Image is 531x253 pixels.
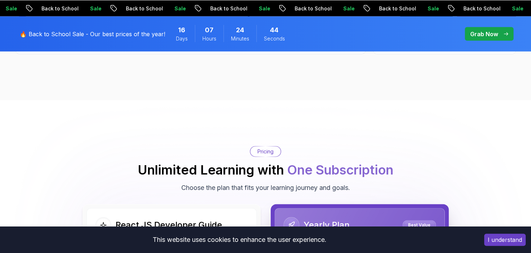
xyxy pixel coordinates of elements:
[4,5,26,12] p: Sale
[208,5,257,12] p: Back to School
[231,35,249,42] span: Minutes
[426,5,448,12] p: Sale
[176,35,188,42] span: Days
[484,234,526,246] button: Accept cookies
[264,35,285,42] span: Seconds
[205,25,213,35] span: 7 Hours
[236,25,244,35] span: 24 Minutes
[304,219,350,230] h2: Yearly Plan
[202,35,216,42] span: Hours
[178,25,185,35] span: 16 Days
[39,5,88,12] p: Back to School
[5,232,473,248] div: This website uses cookies to enhance the user experience.
[138,162,393,177] h2: Unlimited Learning with
[257,148,274,155] p: Pricing
[88,5,111,12] p: Sale
[470,29,498,38] p: Grab Now
[461,5,510,12] p: Back to School
[404,221,435,228] p: Best Value
[20,29,165,38] p: 🔥 Back to School Sale - Our best prices of the year!
[257,5,280,12] p: Sale
[270,25,279,35] span: 44 Seconds
[115,219,222,230] h2: React JS Developer Guide
[341,5,364,12] p: Sale
[124,5,172,12] p: Back to School
[292,5,341,12] p: Back to School
[172,5,195,12] p: Sale
[287,162,393,177] span: One Subscription
[377,5,426,12] p: Back to School
[181,182,350,192] p: Choose the plan that fits your learning journey and goals.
